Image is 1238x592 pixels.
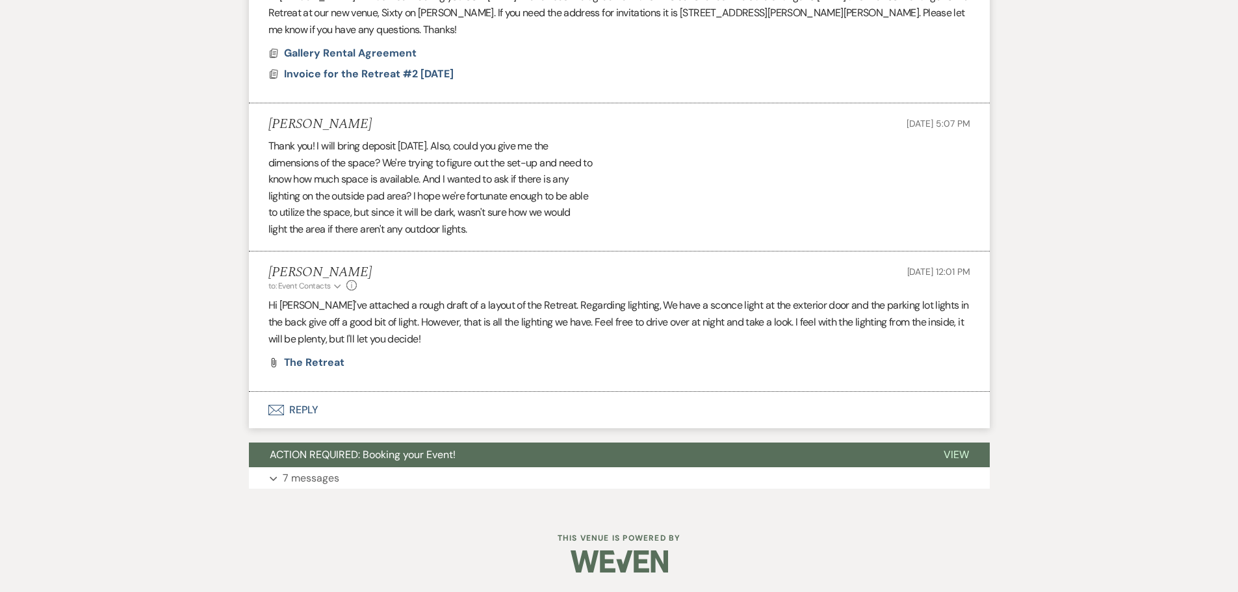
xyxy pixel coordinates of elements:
button: ACTION REQUIRED: Booking your Event! [249,443,923,467]
div: Thank you! I will bring deposit [DATE]. Also, could you give me the dimensions of the space? We'r... [268,138,970,238]
p: Hi [PERSON_NAME]'ve attached a rough draft of a layout of the Retreat. Regarding lighting, We hav... [268,297,970,347]
span: The Retreat [284,355,344,369]
button: View [923,443,990,467]
button: to: Event Contacts [268,280,343,292]
p: 7 messages [283,470,339,487]
span: View [944,448,969,461]
button: Reply [249,392,990,428]
span: [DATE] 12:01 PM [907,266,970,277]
h5: [PERSON_NAME] [268,116,372,133]
span: ACTION REQUIRED: Booking your Event! [270,448,456,461]
span: Invoice for the Retreat #2 [DATE] [284,67,454,81]
a: The Retreat [284,357,344,368]
span: to: Event Contacts [268,281,331,291]
span: [DATE] 5:07 PM [907,118,970,129]
img: Weven Logo [571,539,668,584]
button: 7 messages [249,467,990,489]
button: Gallery Rental Agreement [284,45,420,61]
h5: [PERSON_NAME] [268,264,372,281]
button: Invoice for the Retreat #2 [DATE] [284,66,457,82]
span: Gallery Rental Agreement [284,46,417,60]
